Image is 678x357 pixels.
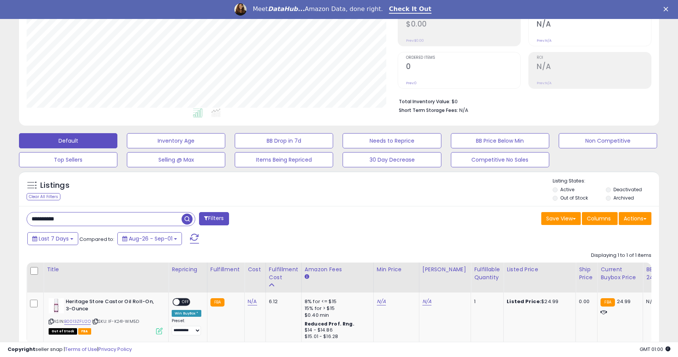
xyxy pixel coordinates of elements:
a: Privacy Policy [98,346,132,353]
div: Preset: [172,318,201,335]
li: $0 [399,96,646,105]
span: FBA [78,328,91,335]
div: 6.12 [269,298,296,305]
h2: N/A [537,20,651,30]
div: Listed Price [507,266,572,274]
div: 15% for > $15 [305,305,368,312]
div: Win BuyBox * [172,310,201,317]
div: Fulfillable Quantity [474,266,500,282]
b: Heritage Store Castor Oil Roll-On, 3-Ounce [66,298,158,314]
small: Prev: 0 [406,81,417,85]
div: [PERSON_NAME] [422,266,468,274]
small: Prev: N/A [537,38,552,43]
p: Listing States: [553,178,659,185]
button: Filters [199,212,229,225]
div: Close [664,7,671,11]
span: Aug-26 - Sep-01 [129,235,172,242]
div: Fulfillment Cost [269,266,298,282]
span: ROI [537,56,651,60]
div: seller snap | | [8,346,132,353]
button: Columns [582,212,618,225]
label: Active [560,186,574,193]
div: Min Price [377,266,416,274]
span: Columns [587,215,611,222]
b: Short Term Storage Fees: [399,107,458,113]
button: Top Sellers [19,152,117,167]
img: Profile image for Georgie [234,3,247,16]
small: FBA [210,298,224,307]
div: BB Share 24h. [646,266,674,282]
label: Deactivated [613,186,642,193]
small: Amazon Fees. [305,274,309,280]
button: Selling @ Max [127,152,225,167]
span: 24.99 [617,298,631,305]
h2: $0.00 [406,20,520,30]
button: 30 Day Decrease [343,152,441,167]
a: N/A [248,298,257,305]
button: Items Being Repriced [235,152,333,167]
span: | SKU: IF-K241-WM5D [92,318,139,324]
label: Archived [613,195,634,201]
button: Actions [619,212,651,225]
a: N/A [377,298,386,305]
a: B0013ZFU2O [64,318,91,325]
button: Last 7 Days [27,232,78,245]
div: 1 [474,298,498,305]
span: Last 7 Days [39,235,69,242]
small: FBA [601,298,615,307]
div: $24.99 [507,298,570,305]
a: Check It Out [389,5,431,14]
small: Prev: $0.00 [406,38,424,43]
span: Compared to: [79,236,114,243]
small: Prev: N/A [537,81,552,85]
button: Default [19,133,117,148]
button: Aug-26 - Sep-01 [117,232,182,245]
div: Amazon Fees [305,266,370,274]
div: Fulfillment [210,266,241,274]
div: Meet Amazon Data, done right. [253,5,383,13]
div: Cost [248,266,262,274]
a: Terms of Use [65,346,97,353]
span: 2025-09-9 01:00 GMT [640,346,670,353]
button: Save View [541,212,581,225]
button: Inventory Age [127,133,225,148]
b: Reduced Prof. Rng. [305,321,354,327]
div: Displaying 1 to 1 of 1 items [591,252,651,259]
i: DataHub... [268,5,305,13]
div: $0.40 min [305,312,368,319]
b: Listed Price: [507,298,541,305]
div: ASIN: [49,298,163,333]
button: BB Price Below Min [451,133,549,148]
span: N/A [459,107,468,114]
div: $15.01 - $16.28 [305,333,368,340]
span: OFF [180,299,192,305]
label: Out of Stock [560,195,588,201]
h5: Listings [40,180,70,191]
div: Clear All Filters [27,193,60,200]
img: 31jJJYX21eL._SL40_.jpg [49,298,64,313]
button: Competitive No Sales [451,152,549,167]
h2: 0 [406,62,520,72]
span: All listings that are currently out of stock and unavailable for purchase on Amazon [49,328,77,335]
strong: Copyright [8,346,35,353]
b: Total Inventory Value: [399,98,450,105]
div: Ship Price [579,266,594,282]
div: Title [47,266,165,274]
button: BB Drop in 7d [235,133,333,148]
div: Repricing [172,266,204,274]
button: Non Competitive [559,133,657,148]
div: $14 - $14.86 [305,327,368,333]
h2: N/A [537,62,651,72]
span: Ordered Items [406,56,520,60]
button: Needs to Reprice [343,133,441,148]
div: Current Buybox Price [601,266,640,282]
div: 0.00 [579,298,591,305]
a: N/A [422,298,431,305]
div: 8% for <= $15 [305,298,368,305]
div: N/A [646,298,671,305]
